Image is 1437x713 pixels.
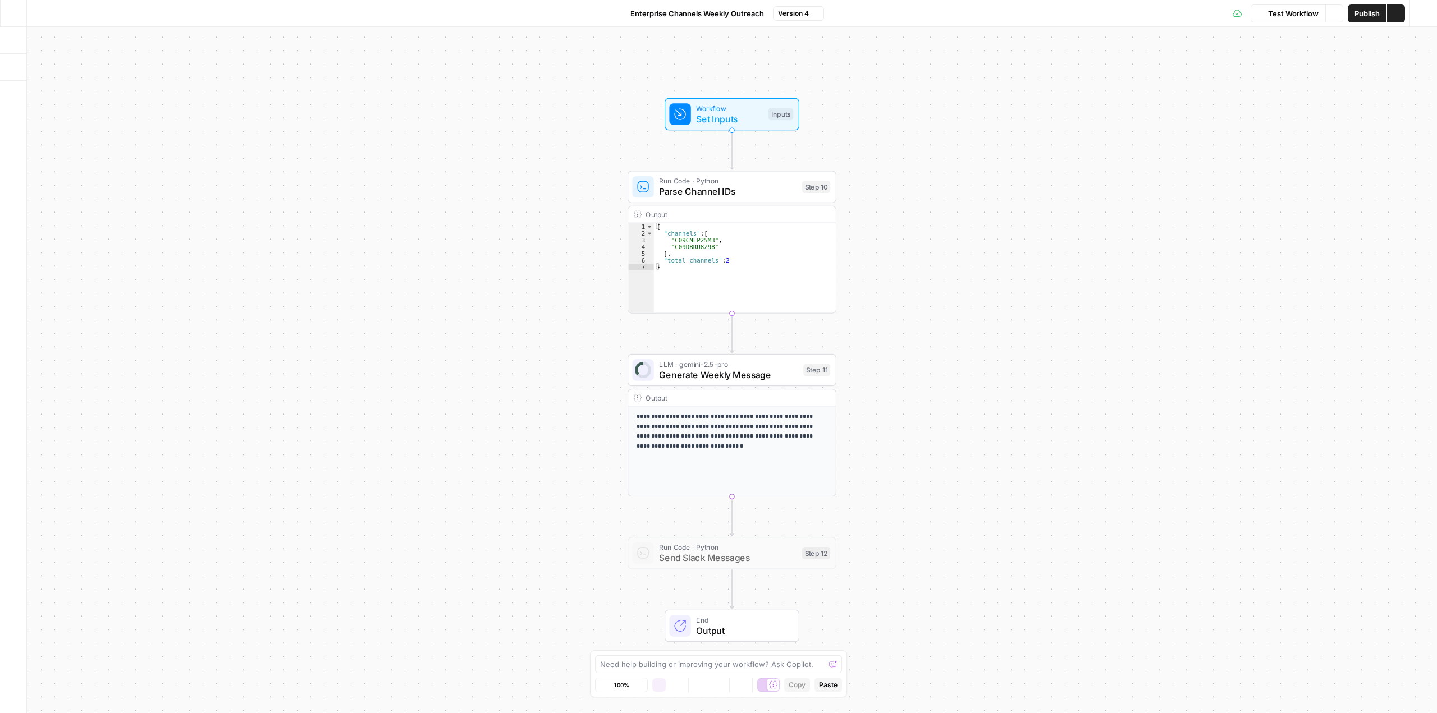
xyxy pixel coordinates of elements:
[730,496,734,536] g: Edge from step_11 to step_12
[628,237,654,243] div: 3
[646,392,799,403] div: Output
[802,547,830,559] div: Step 12
[768,108,793,121] div: Inputs
[730,569,734,609] g: Edge from step_12 to end
[730,314,734,353] g: Edge from step_10 to step_11
[773,6,824,21] button: Version 4
[628,223,654,230] div: 1
[802,181,830,193] div: Step 10
[696,624,788,637] span: Output
[628,230,654,237] div: 2
[1348,4,1386,22] button: Publish
[659,185,797,199] span: Parse Channel IDs
[628,257,654,264] div: 6
[789,680,806,690] span: Copy
[628,537,836,569] div: Run Code · PythonSend Slack MessagesStep 12
[646,209,799,220] div: Output
[778,8,809,19] span: Version 4
[814,678,842,692] button: Paste
[1268,8,1319,19] span: Test Workflow
[659,368,798,381] span: Generate Weekly Message
[628,243,654,250] div: 4
[1251,4,1325,22] button: Test Workflow
[646,230,653,237] span: Toggle code folding, rows 2 through 5
[696,103,763,113] span: Workflow
[628,610,836,642] div: EndOutput
[659,176,797,186] span: Run Code · Python
[628,98,836,131] div: WorkflowSet InputsInputs
[614,4,771,22] button: Enterprise Channels Weekly Outreach
[628,250,654,257] div: 5
[614,680,629,689] span: 100%
[819,680,838,690] span: Paste
[659,551,797,564] span: Send Slack Messages
[803,364,830,376] div: Step 11
[646,223,653,230] span: Toggle code folding, rows 1 through 7
[1354,8,1380,19] span: Publish
[659,358,798,369] span: LLM · gemini-2.5-pro
[630,8,764,19] span: Enterprise Channels Weekly Outreach
[730,130,734,169] g: Edge from start to step_10
[784,678,810,692] button: Copy
[696,112,763,126] span: Set Inputs
[696,614,788,625] span: End
[659,542,797,553] span: Run Code · Python
[628,264,654,270] div: 7
[628,171,836,313] div: Run Code · PythonParse Channel IDsStep 10Output{ "channels":[ "C09CNLP25M3", "C09DBRU8Z98" ], "to...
